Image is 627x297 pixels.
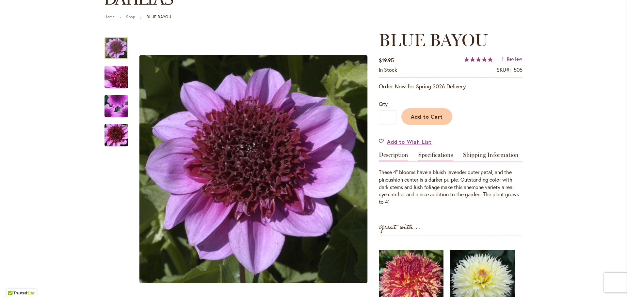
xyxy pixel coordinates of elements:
p: Order Now for Spring 2026 Delivery [379,82,522,90]
div: 505 [514,66,522,74]
span: Review [507,56,522,62]
img: BLUE BAYOU [93,60,140,95]
span: 1 [502,56,504,62]
span: BLUE BAYOU [379,30,488,50]
strong: Great with... [379,222,421,233]
div: Availability [379,66,397,74]
img: BLUE BAYOU [93,120,140,151]
div: Detailed Product Info [379,152,522,206]
span: Add to Wish List [387,138,432,145]
iframe: Launch Accessibility Center [5,274,23,292]
div: 100% [464,57,493,62]
div: BLUE BAYOU [104,117,128,146]
span: $19.95 [379,57,394,64]
div: BLUE BAYOU [104,30,135,59]
strong: SKU [497,66,511,73]
a: Add to Wish List [379,138,432,145]
div: BLUE BAYOU [104,59,135,88]
span: In stock [379,66,397,73]
img: BLUE BAYOU [93,84,139,129]
img: BLUE BAYOU [139,55,368,283]
a: Specifications [418,152,453,161]
div: These 4" blooms have a bluish lavender outer petal, and the pincushion center is a darker purple.... [379,169,522,206]
a: Shop [126,14,135,19]
span: Qty [379,100,388,107]
button: Add to Cart [401,108,452,125]
a: Home [104,14,115,19]
a: Shipping Information [463,152,519,161]
div: BLUE BAYOU [104,88,135,117]
span: Add to Cart [411,113,443,120]
a: Description [379,152,408,161]
a: 1 Review [502,56,522,62]
strong: BLUE BAYOU [147,14,171,19]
